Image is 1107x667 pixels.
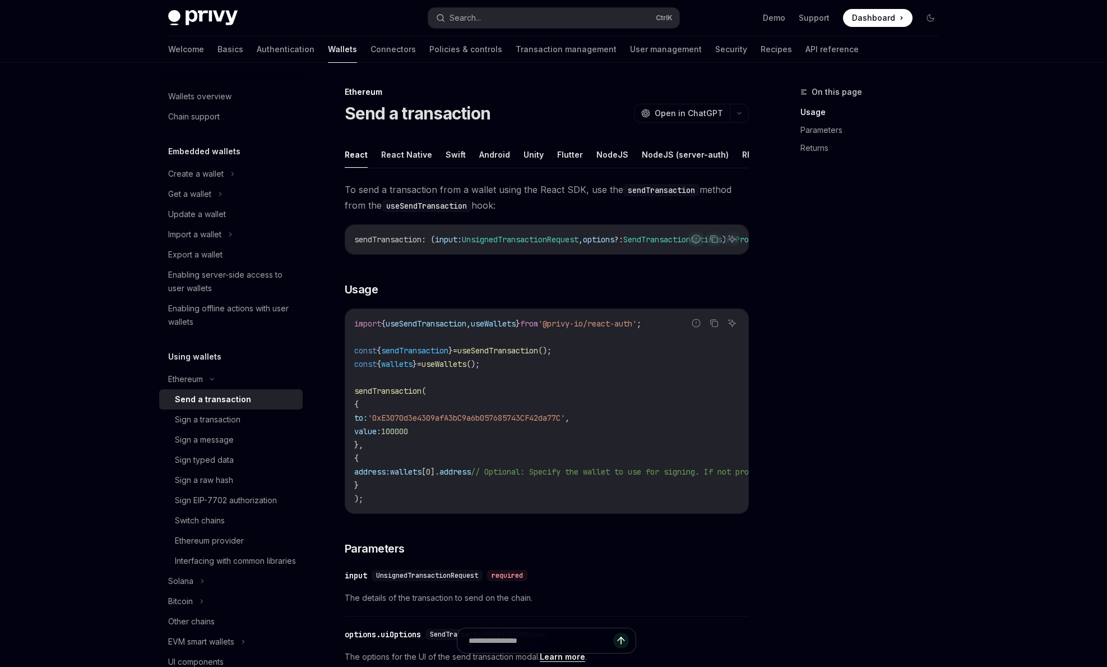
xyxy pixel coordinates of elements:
[381,359,413,369] span: wallets
[450,11,481,25] div: Search...
[175,473,233,487] div: Sign a raw hash
[812,85,862,99] span: On this page
[707,232,721,246] button: Copy the contents from the code block
[159,389,303,410] a: Send a transaction
[175,453,234,467] div: Sign typed data
[159,107,303,127] a: Chain support
[354,386,422,396] span: sendTransaction
[707,316,721,330] button: Copy the contents from the code block
[168,302,296,329] div: Enabling offline actions with user wallets
[345,103,491,123] h1: Send a transaction
[345,182,749,213] span: To send a transaction from a wallet using the React SDK, use the method from the hook:
[328,36,357,63] a: Wallets
[354,399,359,410] span: {
[168,635,234,648] div: EVM smart wallets
[354,413,368,423] span: to:
[386,319,466,329] span: useSendTransaction
[623,234,722,245] span: SendTransactionOptions
[763,12,785,24] a: Demo
[345,282,378,297] span: Usage
[422,234,435,245] span: : (
[175,534,244,548] div: Ethereum provider
[596,141,628,168] button: NodeJS
[168,110,220,123] div: Chain support
[345,86,749,98] div: Ethereum
[168,372,203,386] div: Ethereum
[800,139,948,157] a: Returns
[428,8,679,28] button: Search...CtrlK
[382,200,471,212] code: useSendTransaction
[805,36,859,63] a: API reference
[345,141,368,168] button: React
[426,467,430,477] span: 0
[159,531,303,551] a: Ethereum provider
[159,245,303,265] a: Export a wallet
[430,467,439,477] span: ].
[725,316,739,330] button: Ask AI
[159,611,303,632] a: Other chains
[634,104,730,123] button: Open in ChatGPT
[381,141,432,168] button: React Native
[159,450,303,470] a: Sign typed data
[168,167,224,181] div: Create a wallet
[435,234,457,245] span: input
[448,346,453,356] span: }
[175,393,251,406] div: Send a transaction
[630,36,702,63] a: User management
[168,615,215,628] div: Other chains
[453,346,457,356] span: =
[168,208,226,221] div: Update a wallet
[370,36,416,63] a: Connectors
[725,232,739,246] button: Ask AI
[257,36,314,63] a: Authentication
[429,36,502,63] a: Policies & controls
[422,386,426,396] span: (
[413,359,417,369] span: }
[345,541,405,556] span: Parameters
[843,9,913,27] a: Dashboard
[656,13,673,22] span: Ctrl K
[354,426,381,436] span: value:
[168,268,296,295] div: Enabling server-side access to user wallets
[557,141,583,168] button: Flutter
[623,184,700,196] code: sendTransaction
[852,12,895,24] span: Dashboard
[168,595,193,608] div: Bitcoin
[583,234,614,245] span: options
[742,141,777,168] button: REST API
[159,510,303,531] a: Switch chains
[439,467,471,477] span: address
[217,36,243,63] a: Basics
[168,90,231,103] div: Wallets overview
[354,453,359,463] span: {
[159,204,303,224] a: Update a wallet
[689,316,703,330] button: Report incorrect code
[457,346,538,356] span: useSendTransaction
[376,571,478,580] span: UnsignedTransactionRequest
[715,36,747,63] a: Security
[422,359,466,369] span: useWallets
[381,346,448,356] span: sendTransaction
[799,12,830,24] a: Support
[168,10,238,26] img: dark logo
[417,359,422,369] span: =
[921,9,939,27] button: Toggle dark mode
[175,554,296,568] div: Interfacing with common libraries
[354,480,359,490] span: }
[368,413,565,423] span: '0xE3070d3e4309afA3bC9a6b057685743CF42da77C'
[354,467,390,477] span: address:
[578,234,583,245] span: ,
[613,633,629,648] button: Send message
[722,234,726,245] span: )
[168,350,221,364] h5: Using wallets
[354,440,363,450] span: },
[471,467,915,477] span: // Optional: Specify the wallet to use for signing. If not provided, the first wallet will be used.
[466,359,480,369] span: ();
[354,494,363,504] span: );
[354,319,381,329] span: import
[377,346,381,356] span: {
[642,141,729,168] button: NodeJS (server-auth)
[168,574,193,588] div: Solana
[168,36,204,63] a: Welcome
[377,359,381,369] span: {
